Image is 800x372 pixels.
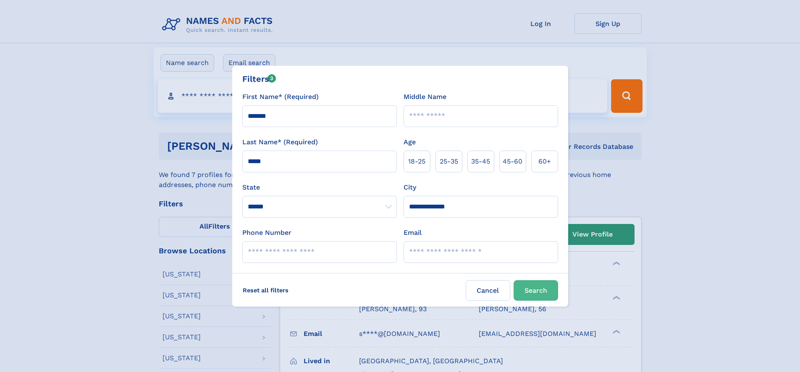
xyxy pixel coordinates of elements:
[514,280,558,301] button: Search
[404,92,446,102] label: Middle Name
[242,137,318,147] label: Last Name* (Required)
[408,156,425,166] span: 18‑25
[404,182,416,193] label: City
[471,156,490,166] span: 35‑45
[404,137,416,147] label: Age
[538,156,551,166] span: 60+
[503,156,522,166] span: 45‑60
[242,92,319,102] label: First Name* (Required)
[242,73,276,85] div: Filters
[242,182,397,193] label: State
[466,280,510,301] label: Cancel
[237,280,294,300] label: Reset all filters
[404,228,422,238] label: Email
[440,156,458,166] span: 25‑35
[242,228,291,238] label: Phone Number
